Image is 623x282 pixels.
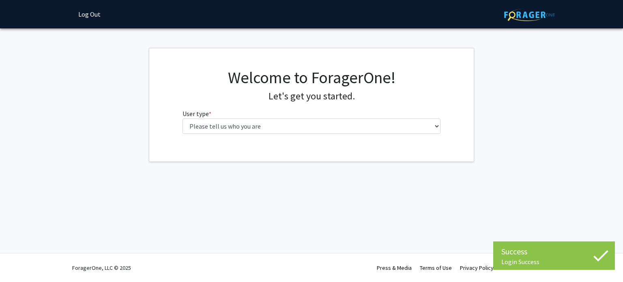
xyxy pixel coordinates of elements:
[420,264,452,271] a: Terms of Use
[460,264,494,271] a: Privacy Policy
[501,258,607,266] div: Login Success
[72,254,131,282] div: ForagerOne, LLC © 2025
[501,245,607,258] div: Success
[377,264,412,271] a: Press & Media
[504,9,555,21] img: ForagerOne Logo
[183,68,441,87] h1: Welcome to ForagerOne!
[183,109,211,118] label: User type
[183,90,441,102] h4: Let's get you started.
